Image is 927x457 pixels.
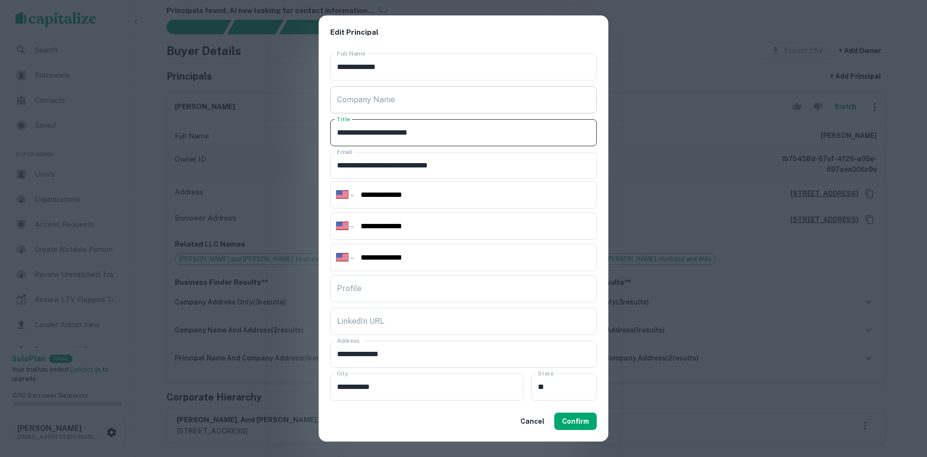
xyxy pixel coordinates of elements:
[337,369,348,377] label: City
[337,336,359,345] label: Address
[554,413,597,430] button: Confirm
[337,115,350,123] label: Title
[517,413,548,430] button: Cancel
[337,148,352,156] label: Email
[337,49,365,57] label: Full Name
[538,369,553,377] label: State
[879,380,927,426] iframe: Chat Widget
[319,15,608,50] h2: Edit Principal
